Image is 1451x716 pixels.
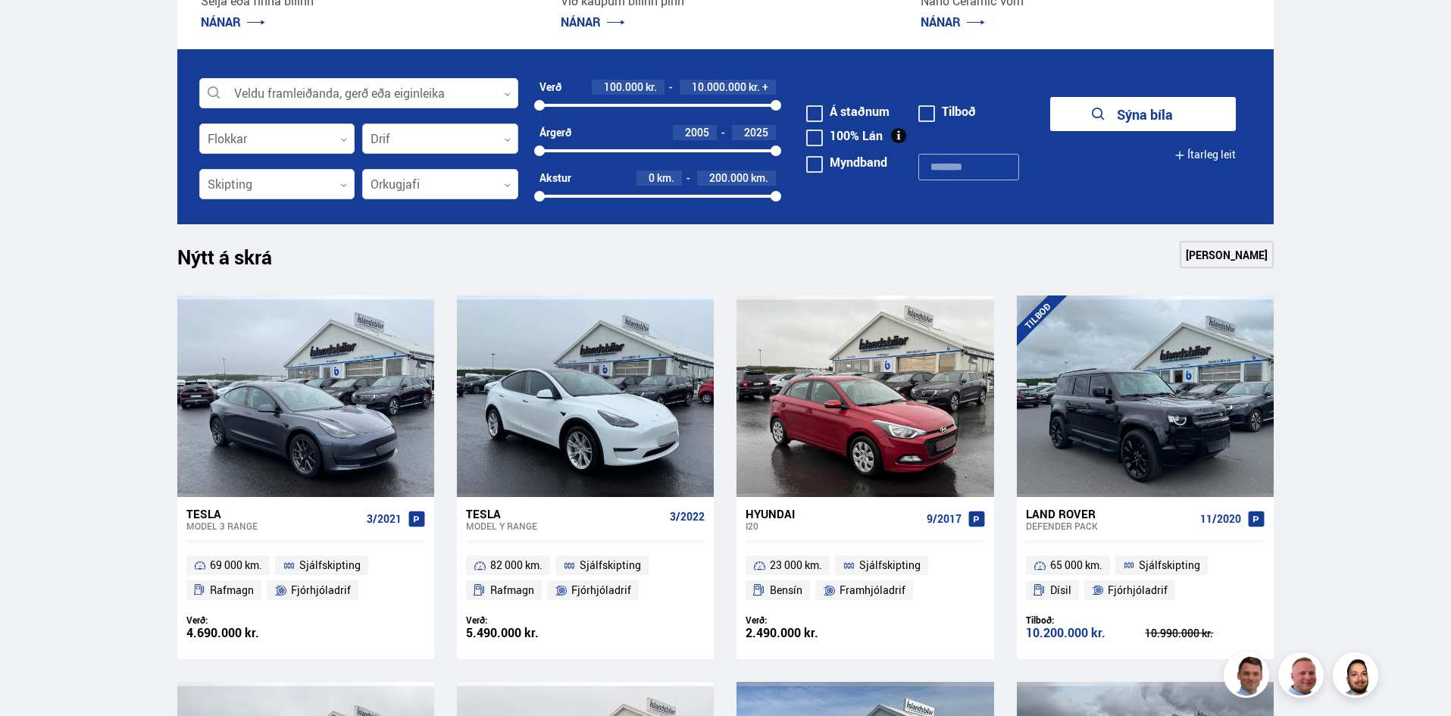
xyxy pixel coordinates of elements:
span: Rafmagn [210,581,254,599]
div: 2.490.000 kr. [746,627,865,639]
span: 200.000 [709,170,749,185]
div: Verð [539,81,561,93]
a: Tesla Model Y RANGE 3/2022 82 000 km. Sjálfskipting Rafmagn Fjórhjóladrif Verð: 5.490.000 kr. [457,497,714,659]
div: Tilboð: [1026,614,1146,626]
span: 3/2022 [670,511,705,523]
label: Á staðnum [806,105,890,117]
div: 5.490.000 kr. [466,627,586,639]
div: Land Rover [1026,507,1194,521]
a: NÁNAR [561,14,625,30]
span: Sjálfskipting [580,556,641,574]
label: Tilboð [918,105,976,117]
span: Fjórhjóladrif [1108,581,1168,599]
div: Tesla [466,507,664,521]
div: i20 [746,521,920,531]
div: Model 3 RANGE [186,521,361,531]
span: 65 000 km. [1050,556,1102,574]
span: 3/2021 [367,513,402,525]
span: 9/2017 [927,513,962,525]
span: Bensín [770,581,802,599]
img: siFngHWaQ9KaOqBr.png [1281,655,1326,700]
div: Defender PACK [1026,521,1194,531]
span: Dísil [1050,581,1071,599]
span: 0 [649,170,655,185]
span: Fjórhjóladrif [291,581,351,599]
img: nhp88E3Fdnt1Opn2.png [1335,655,1381,700]
span: Framhjóladrif [840,581,905,599]
span: km. [751,172,768,184]
span: 82 000 km. [490,556,543,574]
span: Fjórhjóladrif [571,581,631,599]
a: NÁNAR [201,14,265,30]
div: Verð: [186,614,306,626]
div: Árgerð [539,127,571,139]
h1: Nýtt á skrá [177,245,299,277]
button: Ítarleg leit [1174,138,1236,172]
span: km. [657,172,674,184]
div: 4.690.000 kr. [186,627,306,639]
div: Tesla [186,507,361,521]
div: Model Y RANGE [466,521,664,531]
span: 2005 [685,125,709,139]
div: Verð: [466,614,586,626]
span: kr. [646,81,657,93]
a: Tesla Model 3 RANGE 3/2021 69 000 km. Sjálfskipting Rafmagn Fjórhjóladrif Verð: 4.690.000 kr. [177,497,434,659]
div: 10.990.000 kr. [1145,628,1265,639]
span: 69 000 km. [210,556,262,574]
button: Sýna bíla [1050,97,1236,131]
div: Hyundai [746,507,920,521]
span: Sjálfskipting [859,556,921,574]
span: 100.000 [604,80,643,94]
a: NÁNAR [921,14,985,30]
a: Hyundai i20 9/2017 23 000 km. Sjálfskipting Bensín Framhjóladrif Verð: 2.490.000 kr. [736,497,993,659]
button: Open LiveChat chat widget [12,6,58,52]
span: 23 000 km. [770,556,822,574]
label: Myndband [806,156,887,168]
span: 11/2020 [1200,513,1241,525]
div: Akstur [539,172,571,184]
span: Sjálfskipting [299,556,361,574]
span: 2025 [744,125,768,139]
span: + [762,81,768,93]
span: Rafmagn [490,581,534,599]
span: Sjálfskipting [1139,556,1200,574]
a: Land Rover Defender PACK 11/2020 65 000 km. Sjálfskipting Dísil Fjórhjóladrif Tilboð: 10.200.000 ... [1017,497,1274,659]
div: Verð: [746,614,865,626]
a: [PERSON_NAME] [1180,241,1274,268]
label: 100% Lán [806,130,883,142]
span: kr. [749,81,760,93]
img: FbJEzSuNWCJXmdc-.webp [1226,655,1271,700]
div: 10.200.000 kr. [1026,627,1146,639]
span: 10.000.000 [692,80,746,94]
